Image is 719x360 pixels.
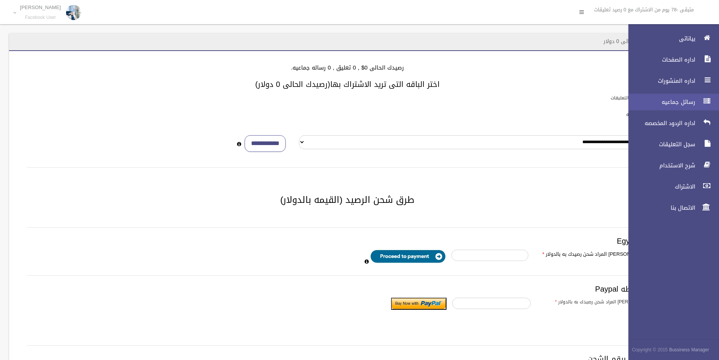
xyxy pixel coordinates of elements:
h2: طرق شحن الرصيد (القيمه بالدولار) [18,195,677,205]
span: اداره المنشورات [622,77,697,85]
label: باقات الرد الالى على التعليقات [611,94,670,102]
a: اداره الردود المخصصه [622,115,719,131]
a: اداره المنشورات [622,73,719,89]
strong: Bussiness Manager [669,346,709,354]
header: الاشتراك - رصيدك الحالى 0 دولار [594,34,686,49]
label: ادخل [PERSON_NAME] المراد شحن رصيدك به بالدولار [534,250,667,259]
span: الاتصال بنا [622,204,697,212]
h3: اختر الباقه التى تريد الاشتراك بها(رصيدك الحالى 0 دولار) [18,80,677,88]
span: Copyright © 2015 [632,346,668,354]
label: ادخل [PERSON_NAME] المراد شحن رصيدك به بالدولار [536,298,671,306]
span: اداره الردود المخصصه [622,119,697,127]
a: اداره الصفحات [622,51,719,68]
span: اداره الصفحات [622,56,697,63]
a: شرح الاستخدام [622,157,719,174]
span: سجل التعليقات [622,141,697,148]
span: شرح الاستخدام [622,162,697,169]
span: بياناتى [622,35,697,42]
h3: الدفع بواسطه Paypal [27,285,668,293]
label: باقات الرسائل الجماعيه [626,110,670,119]
a: سجل التعليقات [622,136,719,153]
p: [PERSON_NAME] [20,5,61,10]
h3: Egypt payment [27,237,668,245]
h4: رصيدك الحالى 0$ , 0 تعليق , 0 رساله جماعيه. [18,65,677,71]
span: الاشتراك [622,183,697,190]
a: رسائل جماعيه [622,94,719,110]
span: رسائل جماعيه [622,98,697,106]
a: بياناتى [622,30,719,47]
a: الاتصال بنا [622,199,719,216]
input: Submit [391,298,446,310]
small: Facebook User [20,15,61,20]
a: الاشتراك [622,178,719,195]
